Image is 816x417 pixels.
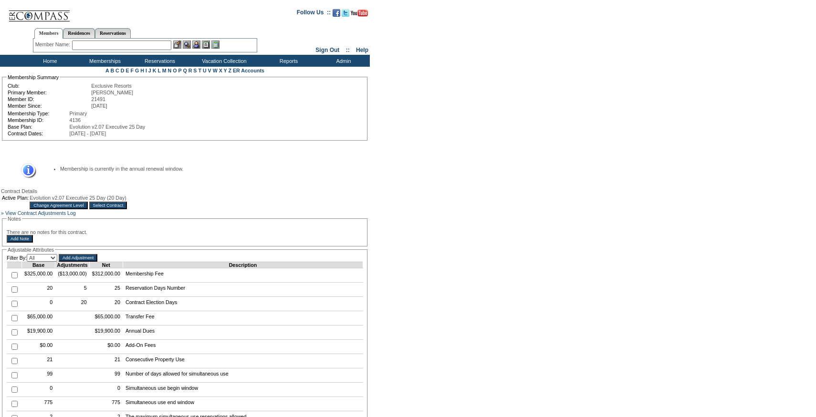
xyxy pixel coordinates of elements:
td: 20 [55,297,89,311]
td: Annual Dues [123,325,363,340]
input: Change Agreement Level [30,202,87,209]
a: W [213,68,218,73]
td: 775 [89,397,123,411]
span: [DATE] [91,103,107,109]
a: U [203,68,207,73]
td: 5 [55,283,89,297]
span: There are no notes for this contract. [7,229,87,235]
a: X [219,68,222,73]
a: Subscribe to our YouTube Channel [351,12,368,18]
a: Help [356,47,368,53]
td: Simultaneous use end window [123,397,363,411]
input: Add Note [7,235,33,243]
a: E [126,68,129,73]
td: Active Plan: [2,195,29,201]
td: 0 [22,297,55,311]
td: Consecutive Property Use [123,354,363,368]
input: Select Contract [89,202,127,209]
td: 0 [89,383,123,397]
td: 25 [89,283,123,297]
td: $65,000.00 [22,311,55,325]
td: 21 [89,354,123,368]
a: Sign Out [315,47,339,53]
td: 0 [22,383,55,397]
td: 20 [22,283,55,297]
a: M [162,68,167,73]
td: $0.00 [22,340,55,354]
img: Impersonate [192,41,200,49]
img: b_calculator.gif [211,41,220,49]
td: Contract Election Days [123,297,363,311]
span: Primary [70,111,87,116]
td: Simultaneous use begin window [123,383,363,397]
td: Home [21,55,76,67]
img: Follow us on Twitter [342,9,349,17]
td: 20 [89,297,123,311]
td: Net [89,262,123,268]
span: Evolution v2.07 Executive 25 Day [70,124,146,130]
legend: Adjustable Attributes [7,247,55,253]
td: Filter By: [7,254,57,262]
a: B [110,68,114,73]
td: Contract Dates: [8,131,69,136]
img: Compass Home [8,2,70,22]
td: Add-On Fees [123,340,363,354]
li: Membership is currently in the annual renewal window. [60,166,354,172]
a: J [148,68,151,73]
td: Member Since: [8,103,90,109]
a: A [105,68,109,73]
span: 4136 [70,117,81,123]
td: Transfer Fee [123,311,363,325]
img: Reservations [202,41,210,49]
td: Memberships [76,55,131,67]
a: Z [228,68,231,73]
td: 99 [89,368,123,383]
td: Membership ID: [8,117,69,123]
td: $19,900.00 [89,325,123,340]
input: Add Adjustment [59,254,97,262]
a: S [193,68,197,73]
td: Club: [8,83,90,89]
a: H [140,68,144,73]
a: F [130,68,134,73]
td: $325,000.00 [22,268,55,283]
td: Membership Fee [123,268,363,283]
td: $0.00 [89,340,123,354]
a: ER Accounts [233,68,264,73]
td: Adjustments [55,262,89,268]
span: :: [346,47,350,53]
img: b_edit.gif [173,41,181,49]
a: D [121,68,125,73]
a: K [153,68,157,73]
td: $65,000.00 [89,311,123,325]
td: Primary Member: [8,90,90,95]
img: Subscribe to our YouTube Channel [351,10,368,17]
a: L [157,68,160,73]
td: Base Plan: [8,124,69,130]
td: $19,900.00 [22,325,55,340]
a: P [178,68,182,73]
img: Information Message [15,163,36,179]
div: Contract Details [1,188,369,194]
a: Members [34,28,63,39]
a: O [173,68,177,73]
td: 99 [22,368,55,383]
a: T [198,68,201,73]
a: V [208,68,211,73]
div: Member Name: [35,41,72,49]
img: Become our fan on Facebook [333,9,340,17]
td: $312,000.00 [89,268,123,283]
a: R [188,68,192,73]
td: 775 [22,397,55,411]
td: Base [22,262,55,268]
span: [DATE] - [DATE] [70,131,106,136]
td: Description [123,262,363,268]
a: Q [183,68,187,73]
a: I [146,68,147,73]
a: Become our fan on Facebook [333,12,340,18]
legend: Membership Summary [7,74,60,80]
td: ($13,000.00) [55,268,89,283]
span: Evolution v2.07 Executive 25 Day (20 Day) [30,195,126,201]
td: Membership Type: [8,111,69,116]
td: 21 [22,354,55,368]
